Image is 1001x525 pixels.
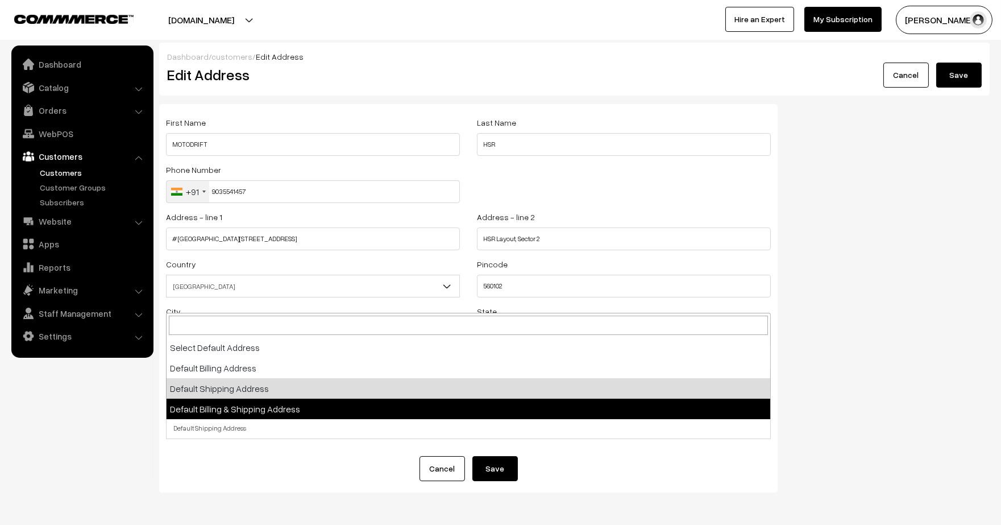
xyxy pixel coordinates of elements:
button: Save [936,63,982,88]
button: Save [472,456,518,481]
input: Address - line 2 [477,228,771,250]
li: Default Billing & Shipping Address [167,399,770,419]
img: COMMMERCE [14,15,134,23]
button: [PERSON_NAME] [896,6,992,34]
label: Country [166,258,196,270]
label: First Name [166,117,206,129]
a: My Subscription [804,7,882,32]
label: State [477,305,497,317]
a: Hire an Expert [725,7,794,32]
a: Cancel [419,456,465,481]
a: WebPOS [14,123,149,144]
h2: Edit Address [167,66,566,84]
div: India (भारत): +91 [167,181,209,202]
a: Reports [14,257,149,278]
span: Default Shipping Address [166,416,771,439]
a: Subscribers [37,196,149,208]
div: / / [167,51,982,63]
span: India [166,275,460,297]
label: Address - line 1 [166,211,222,223]
a: Dashboard [167,52,209,61]
a: Staff Management [14,303,149,324]
a: Settings [14,326,149,346]
button: [DOMAIN_NAME] [128,6,274,34]
a: Customers [37,167,149,179]
label: Address - line 2 [477,211,535,223]
input: Last Name [477,133,771,156]
div: +91 [186,185,199,199]
a: customers [211,52,252,61]
img: user [970,11,987,28]
input: First Name [166,133,460,156]
input: Pincode [477,275,771,297]
a: COMMMERCE [14,11,114,25]
span: India [167,276,459,296]
li: Default Shipping Address [167,378,770,399]
span: Default Shipping Address [167,418,770,438]
a: Dashboard [14,54,149,75]
a: Marketing [14,280,149,300]
a: Customer Groups [37,181,149,193]
span: Edit Address [256,52,304,61]
label: Last Name [477,117,516,129]
a: Apps [14,234,149,254]
a: Website [14,211,149,232]
label: Phone Number [166,164,221,176]
li: Default Billing Address [167,358,770,378]
a: Cancel [883,63,929,88]
label: Pincode [477,258,508,270]
label: City [166,305,181,317]
a: Customers [14,146,149,167]
a: Catalog [14,77,149,98]
input: Address - line 1 [166,228,460,250]
a: Orders [14,100,149,121]
li: Select Default Address [167,337,770,358]
input: Phone Number [166,180,460,203]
